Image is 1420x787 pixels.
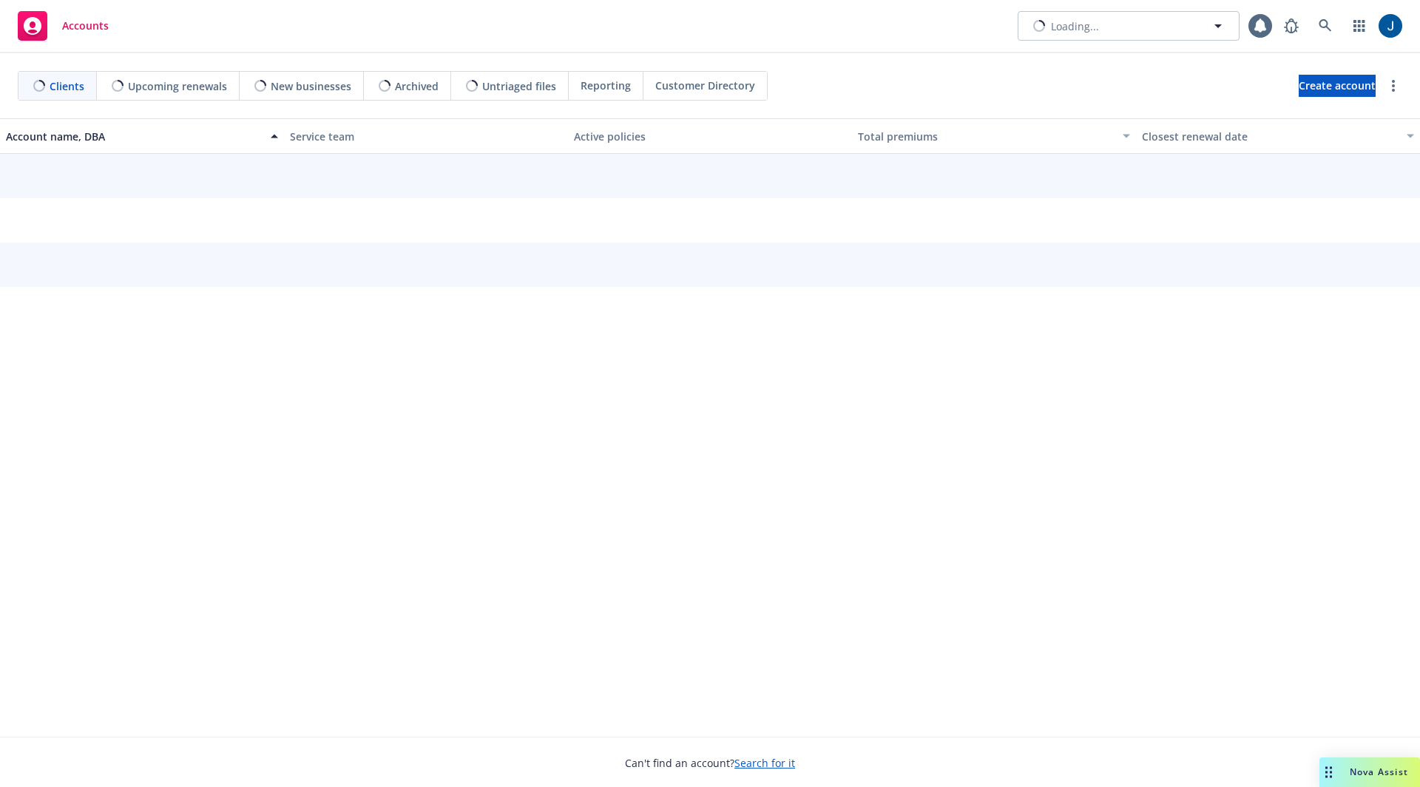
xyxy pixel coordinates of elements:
[1299,72,1376,100] span: Create account
[482,78,556,94] span: Untriaged files
[1018,11,1240,41] button: Loading...
[1142,129,1398,144] div: Closest renewal date
[1384,77,1402,95] a: more
[1345,11,1374,41] a: Switch app
[395,78,439,94] span: Archived
[1311,11,1340,41] a: Search
[62,20,109,32] span: Accounts
[734,756,795,770] a: Search for it
[1299,75,1376,97] a: Create account
[271,78,351,94] span: New businesses
[12,5,115,47] a: Accounts
[284,118,568,154] button: Service team
[6,129,262,144] div: Account name, DBA
[568,118,852,154] button: Active policies
[1379,14,1402,38] img: photo
[1051,18,1099,34] span: Loading...
[1277,11,1306,41] a: Report a Bug
[858,129,1114,144] div: Total premiums
[655,78,755,93] span: Customer Directory
[852,118,1136,154] button: Total premiums
[1319,757,1420,787] button: Nova Assist
[574,129,846,144] div: Active policies
[1319,757,1338,787] div: Drag to move
[1136,118,1420,154] button: Closest renewal date
[50,78,84,94] span: Clients
[581,78,631,93] span: Reporting
[290,129,562,144] div: Service team
[128,78,227,94] span: Upcoming renewals
[625,755,795,771] span: Can't find an account?
[1350,766,1408,778] span: Nova Assist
